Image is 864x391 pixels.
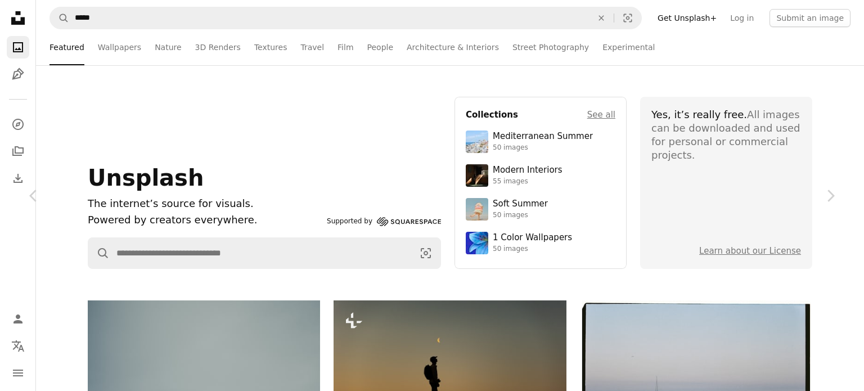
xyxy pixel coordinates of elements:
[88,165,204,191] span: Unsplash
[7,63,29,86] a: Illustrations
[7,113,29,136] a: Explore
[327,215,441,228] a: Supported by
[493,211,548,220] div: 50 images
[466,198,488,221] img: premium_photo-1749544311043-3a6a0c8d54af
[699,246,801,256] a: Learn about our License
[88,238,110,268] button: Search Unsplash
[466,131,488,153] img: premium_photo-1688410049290-d7394cc7d5df
[466,108,518,122] h4: Collections
[580,373,812,383] a: Two sailboats on calm ocean water at dusk
[466,164,488,187] img: premium_photo-1747189286942-bc91257a2e39
[651,108,801,162] div: All images can be downloaded and used for personal or commercial projects.
[466,232,488,254] img: premium_photo-1688045582333-c8b6961773e0
[723,9,760,27] a: Log in
[88,237,441,269] form: Find visuals sitewide
[769,9,850,27] button: Submit an image
[7,308,29,330] a: Log in / Sign up
[195,29,241,65] a: 3D Renders
[614,7,641,29] button: Visual search
[334,372,566,383] a: Silhouette of a hiker looking at the moon at sunset.
[407,29,499,65] a: Architecture & Interiors
[651,9,723,27] a: Get Unsplash+
[466,198,615,221] a: Soft Summer50 images
[493,199,548,210] div: Soft Summer
[512,29,589,65] a: Street Photography
[796,142,864,250] a: Next
[7,362,29,384] button: Menu
[254,29,287,65] a: Textures
[466,131,615,153] a: Mediterranean Summer50 images
[98,29,141,65] a: Wallpapers
[589,7,614,29] button: Clear
[493,245,572,254] div: 50 images
[155,29,181,65] a: Nature
[466,232,615,254] a: 1 Color Wallpapers50 images
[300,29,324,65] a: Travel
[88,196,322,212] h1: The internet’s source for visuals.
[337,29,353,65] a: Film
[50,7,69,29] button: Search Unsplash
[7,36,29,59] a: Photos
[493,232,572,244] div: 1 Color Wallpapers
[493,143,593,152] div: 50 images
[7,335,29,357] button: Language
[367,29,394,65] a: People
[587,108,615,122] a: See all
[651,109,747,120] span: Yes, it’s really free.
[7,140,29,163] a: Collections
[602,29,655,65] a: Experimental
[493,165,562,176] div: Modern Interiors
[466,164,615,187] a: Modern Interiors55 images
[49,7,642,29] form: Find visuals sitewide
[493,177,562,186] div: 55 images
[493,131,593,142] div: Mediterranean Summer
[88,212,322,228] p: Powered by creators everywhere.
[411,238,440,268] button: Visual search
